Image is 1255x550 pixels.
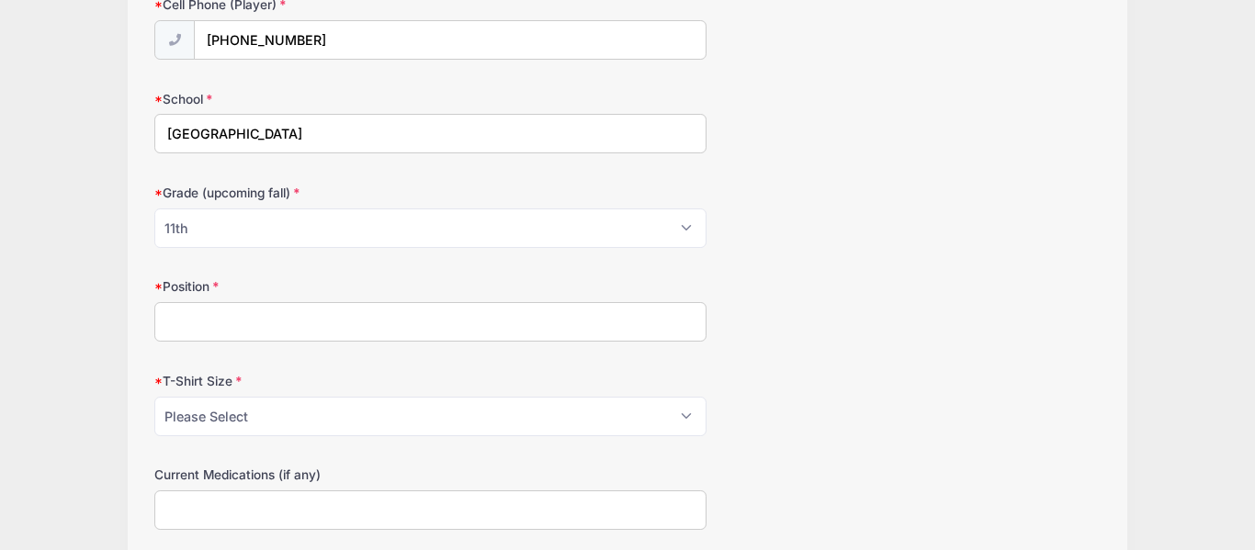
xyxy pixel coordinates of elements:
label: Grade (upcoming fall) [154,184,469,202]
label: T-Shirt Size [154,372,469,390]
label: School [154,90,469,108]
input: (xxx) xxx-xxxx [194,20,706,60]
label: Current Medications (if any) [154,466,469,484]
label: Position [154,277,469,296]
